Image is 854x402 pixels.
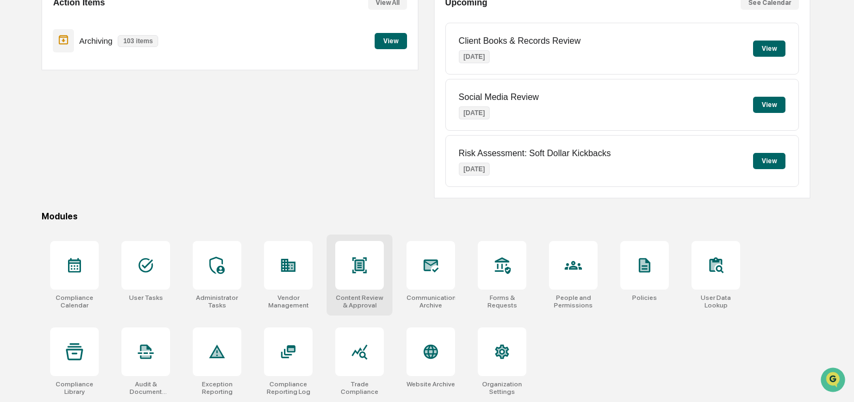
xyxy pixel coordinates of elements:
div: Vendor Management [264,294,313,309]
a: 🖐️Preclearance [6,187,74,207]
a: Powered byPylon [76,238,131,247]
div: Compliance Calendar [50,294,99,309]
p: 103 items [118,35,158,47]
a: 🗄️Attestations [74,187,138,207]
button: View [753,41,785,57]
div: Start new chat [49,83,177,93]
button: View [753,97,785,113]
img: 1746055101610-c473b297-6a78-478c-a979-82029cc54cd1 [11,83,30,102]
div: Audit & Document Logs [121,380,170,396]
div: Communications Archive [406,294,455,309]
button: View [375,33,407,49]
button: See all [167,118,196,131]
p: Client Books & Records Review [459,36,581,46]
div: Compliance Library [50,380,99,396]
div: Trade Compliance [335,380,384,396]
div: Forms & Requests [478,294,526,309]
div: User Data Lookup [692,294,740,309]
a: 🔎Data Lookup [6,208,72,227]
div: 🔎 [11,213,19,222]
span: Attestations [89,192,134,203]
div: People and Permissions [549,294,598,309]
div: We're available if you need us! [49,93,148,102]
p: Risk Assessment: Soft Dollar Kickbacks [459,149,611,158]
span: 7 minutes ago [68,147,114,156]
div: User Tasks [129,294,163,301]
div: Administrator Tasks [193,294,241,309]
a: View [375,35,407,45]
p: [DATE] [459,106,490,119]
span: Data Lookup [22,212,68,223]
p: How can we help? [11,23,196,40]
div: Modules [42,211,810,222]
button: View [753,153,785,169]
div: Website Archive [406,380,455,388]
div: Compliance Reporting Log [264,380,313,396]
p: Social Media Review [459,92,539,102]
iframe: Open customer support [819,366,849,396]
p: [DATE] [459,163,490,176]
span: Preclearance [22,192,70,203]
span: • [62,147,65,156]
span: Pylon [107,239,131,247]
button: Start new chat [184,86,196,99]
div: Exception Reporting [193,380,241,396]
div: Organization Settings [478,380,526,396]
div: Past conversations [11,120,72,129]
div: Content Review & Approval [335,294,384,309]
img: cdingler [11,137,28,154]
p: Archiving [79,36,113,45]
div: 🖐️ [11,193,19,202]
span: cdingler [33,147,59,156]
div: 🗄️ [78,193,87,202]
p: [DATE] [459,50,490,63]
div: Policies [632,294,657,301]
img: 8933085812038_c878075ebb4cc5468115_72.jpg [23,83,42,102]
